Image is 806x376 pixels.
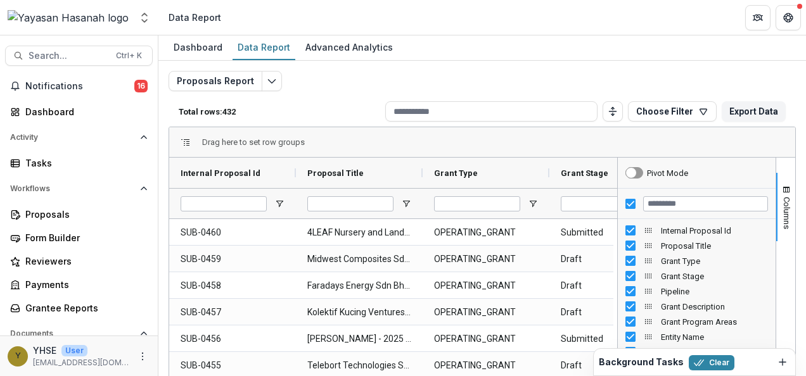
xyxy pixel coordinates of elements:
button: Edit selected report [262,71,282,91]
input: Grant Stage Filter Input [561,196,647,211]
span: Kolektif Kucing Ventures - 2025 - HSEF2025 - Satu Creative [307,299,411,325]
div: Advanced Analytics [300,38,398,56]
a: Form Builder [5,227,153,248]
div: Dashboard [25,105,143,118]
button: Open entity switcher [136,5,153,30]
span: Columns [782,197,791,229]
div: Ctrl + K [113,49,144,63]
span: SUB-0460 [181,220,285,246]
span: [PERSON_NAME] - 2025 - HSEF2025 - Satu Creative [307,326,411,352]
div: Grant Description Column [618,299,776,314]
span: Proposal Title [661,241,768,251]
button: Choose Filter [628,101,717,122]
span: 16 [134,80,148,92]
div: Form Builder [25,231,143,244]
span: SUB-0459 [181,246,285,272]
input: Internal Proposal Id Filter Input [181,196,267,211]
span: Activity [10,133,135,142]
button: Open Documents [5,323,153,344]
a: Reviewers [5,251,153,272]
input: Filter Columns Input [643,196,768,211]
div: Data Report [233,38,295,56]
span: Internal Proposal Id [661,226,768,235]
button: Open Filter Menu [528,199,538,209]
a: Proposals [5,204,153,225]
a: Tasks [5,153,153,173]
div: Tasks [25,156,143,170]
span: Draft [561,299,665,325]
button: Clear [689,355,734,370]
div: Proposal Title Column [618,238,776,253]
span: Pipeline [661,287,768,296]
span: OPERATING_GRANT [434,299,538,325]
span: Documents [10,329,135,338]
div: Grantee Reports [25,301,143,315]
span: Midwest Composites Sdn Bhd - 2025 - HSEF2025 - Satu Creative [307,246,411,272]
span: Internal Proposal Id [181,168,260,178]
span: Faradays Energy Sdn Bhd - 2025 - HSEF2025 - Satu Creative [307,273,411,299]
span: EIN [661,348,768,357]
div: Pipeline Column [618,284,776,299]
span: SUB-0457 [181,299,285,325]
button: Proposals Report [169,71,262,91]
span: OPERATING_GRANT [434,326,538,352]
a: Advanced Analytics [300,35,398,60]
span: Draft [561,273,665,299]
p: YHSE [33,344,56,357]
span: Draft [561,246,665,272]
div: Dashboard [169,38,227,56]
nav: breadcrumb [163,8,226,27]
span: Entity Name [661,332,768,342]
div: EIN Column [618,344,776,360]
button: Export Data [722,101,786,122]
span: Drag here to set row groups [202,137,305,147]
a: Payments [5,274,153,295]
span: Grant Type [661,256,768,266]
a: Dashboard [169,35,227,60]
span: SUB-0456 [181,326,285,352]
p: Total rows: 432 [179,107,380,116]
a: Dashboard [5,101,153,122]
span: 4LEAF Nursery and Landscape Services - 2025 - HSEF2025 - Satu Creative [307,220,411,246]
img: Yayasan Hasanah logo [8,10,129,25]
span: OPERATING_GRANT [434,220,538,246]
a: Data Report [233,35,295,60]
button: Open Activity [5,127,153,147]
div: Payments [25,278,143,291]
button: Open Workflows [5,179,153,199]
div: Grant Type Column [618,253,776,268]
span: Submitted [561,220,665,246]
span: Search... [29,51,108,61]
button: More [135,349,150,364]
span: Submitted [561,326,665,352]
p: [EMAIL_ADDRESS][DOMAIN_NAME] [33,357,130,368]
div: Proposals [25,208,143,221]
span: Workflows [10,184,135,193]
span: Grant Description [661,302,768,311]
span: OPERATING_GRANT [434,273,538,299]
div: Internal Proposal Id Column [618,223,776,238]
button: Get Help [776,5,801,30]
input: Grant Type Filter Input [434,196,520,211]
button: Search... [5,46,153,66]
span: Grant Stage [561,168,608,178]
div: Grant Stage Column [618,268,776,284]
div: Pivot Mode [647,168,688,178]
button: Notifications16 [5,76,153,96]
div: Entity Name Column [618,329,776,344]
span: OPERATING_GRANT [434,246,538,272]
p: User [61,345,87,356]
input: Proposal Title Filter Input [307,196,393,211]
div: Data Report [169,11,221,24]
span: SUB-0458 [181,273,285,299]
span: Grant Type [434,168,478,178]
button: Toggle auto height [603,101,623,122]
h2: Background Tasks [599,357,684,368]
button: Partners [745,5,771,30]
div: Row Groups [202,137,305,147]
span: Notifications [25,81,134,92]
div: Reviewers [25,254,143,268]
button: Open Filter Menu [274,199,285,209]
div: Grant Program Areas Column [618,314,776,329]
span: Proposal Title [307,168,364,178]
